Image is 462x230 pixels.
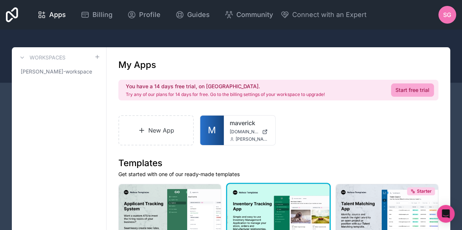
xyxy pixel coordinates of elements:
span: M [208,124,216,136]
button: Connect with an Expert [280,10,367,20]
span: Community [236,10,273,20]
span: Apps [49,10,66,20]
span: [PERSON_NAME]-workspace [21,68,92,75]
span: [PERSON_NAME][EMAIL_ADDRESS][PERSON_NAME][DOMAIN_NAME] [236,136,269,142]
span: Billing [92,10,112,20]
a: Guides [169,7,216,23]
h1: Templates [118,157,438,169]
h1: My Apps [118,59,156,71]
div: Open Intercom Messenger [437,205,455,223]
a: New App [118,115,194,145]
h2: You have a 14 days free trial, on [GEOGRAPHIC_DATA]. [126,83,325,90]
span: Profile [139,10,161,20]
a: Profile [121,7,166,23]
a: [DOMAIN_NAME] [230,129,269,135]
a: Workspaces [18,53,65,62]
a: Apps [31,7,72,23]
a: Billing [75,7,118,23]
a: M [200,116,224,145]
span: [DOMAIN_NAME] [230,129,259,135]
p: Try any of our plans for 14 days for free. Go to the billing settings of your workspace to upgrade! [126,92,325,97]
a: [PERSON_NAME]-workspace [18,65,100,78]
p: Get started with one of our ready-made templates [118,171,438,178]
span: Starter [417,188,432,194]
span: SG [443,10,451,19]
a: maverick [230,119,269,127]
a: Community [219,7,279,23]
a: Start free trial [391,83,434,97]
h3: Workspaces [30,54,65,61]
span: Connect with an Expert [292,10,367,20]
span: Guides [187,10,210,20]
